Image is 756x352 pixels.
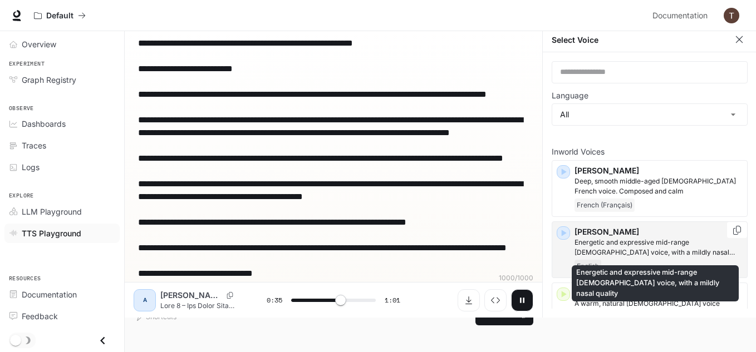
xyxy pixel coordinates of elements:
button: Copy Voice ID [222,292,238,299]
a: TTS Playground [4,224,120,243]
p: A warm, natural female voice [575,299,743,309]
button: All workspaces [29,4,91,27]
span: Logs [22,161,40,173]
span: Documentation [652,9,708,23]
span: Overview [22,38,56,50]
a: Documentation [4,285,120,304]
button: Inspect [484,289,507,311]
p: Default [46,11,73,21]
span: LLM Playground [22,206,82,217]
a: Logs [4,157,120,177]
img: User avatar [724,8,739,23]
a: Overview [4,34,120,54]
div: All [552,104,747,125]
span: 1:01 [385,295,400,306]
p: [PERSON_NAME] [575,226,743,237]
p: Language [552,92,588,100]
a: LLM Playground [4,202,120,221]
span: 0:35 [267,295,282,306]
a: Documentation [648,4,716,27]
span: Graph Registry [22,74,76,86]
a: Feedback [4,306,120,326]
a: Graph Registry [4,70,120,90]
p: Deep, smooth middle-aged male French voice. Composed and calm [575,176,743,196]
a: Dashboards [4,114,120,133]
a: Traces [4,136,120,155]
div: A [136,291,154,309]
span: Traces [22,140,46,151]
p: [PERSON_NAME] [160,290,222,301]
div: Energetic and expressive mid-range [DEMOGRAPHIC_DATA] voice, with a mildly nasal quality [572,265,739,301]
p: Inworld Voices [552,148,748,156]
span: TTS Playground [22,227,81,239]
button: User avatar [720,4,743,27]
span: Feedback [22,310,58,322]
span: Documentation [22,289,77,300]
p: [PERSON_NAME] [575,165,743,176]
button: Download audio [458,289,480,311]
span: Dashboards [22,118,66,130]
span: French (Français) [575,199,635,212]
button: Copy Voice ID [732,226,743,235]
p: Energetic and expressive mid-range male voice, with a mildly nasal quality [575,237,743,257]
p: Lore 8 – Ips Dolor Sita Con Adipis Elit Sed Doeiu (Tempori Utla) “Etd’ma ali enimad minimve.” Qui... [160,301,240,310]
